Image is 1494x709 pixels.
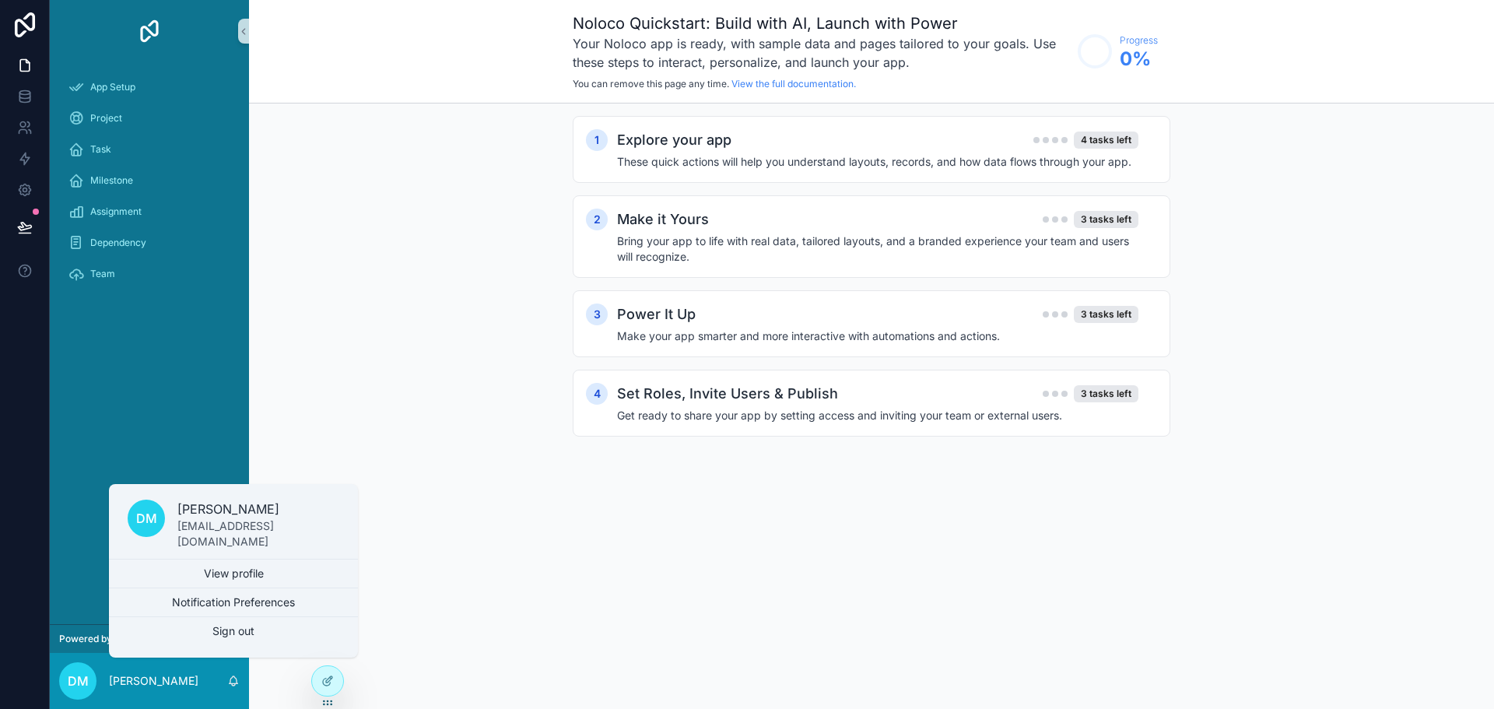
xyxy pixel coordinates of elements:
[573,34,1070,72] h3: Your Noloco app is ready, with sample data and pages tailored to your goals. Use these steps to i...
[59,104,240,132] a: Project
[50,624,249,653] a: Powered by
[90,143,111,156] span: Task
[573,12,1070,34] h1: Noloco Quickstart: Build with AI, Launch with Power
[109,673,198,689] p: [PERSON_NAME]
[731,78,856,90] a: View the full documentation.
[1120,34,1158,47] span: Progress
[137,19,162,44] img: App logo
[1120,47,1158,72] span: 0 %
[59,260,240,288] a: Team
[90,81,135,93] span: App Setup
[59,135,240,163] a: Task
[136,509,157,528] span: dM
[90,112,122,125] span: Project
[59,73,240,101] a: App Setup
[68,672,89,690] span: dM
[109,588,358,616] button: Notification Preferences
[90,237,146,249] span: Dependency
[109,617,358,645] button: Sign out
[90,268,115,280] span: Team
[59,198,240,226] a: Assignment
[90,205,142,218] span: Assignment
[109,560,358,588] a: View profile
[59,229,240,257] a: Dependency
[177,500,339,518] p: [PERSON_NAME]
[177,518,339,549] p: [EMAIL_ADDRESS][DOMAIN_NAME]
[573,78,729,90] span: You can remove this page any time.
[59,167,240,195] a: Milestone
[50,62,249,308] div: scrollable content
[90,174,133,187] span: Milestone
[59,633,112,645] span: Powered by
